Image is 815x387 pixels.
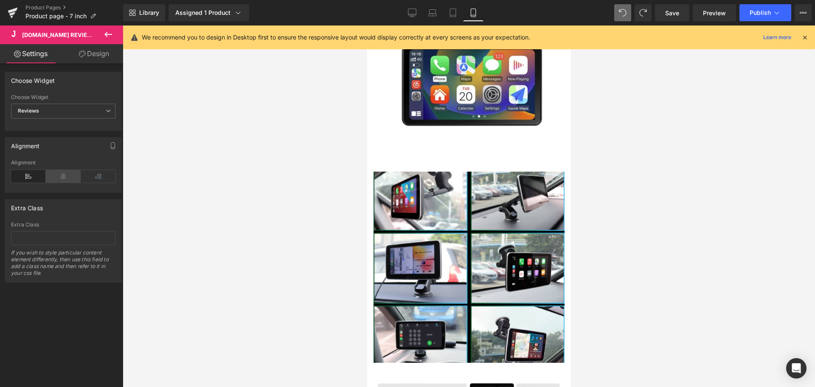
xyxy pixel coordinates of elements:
[703,8,726,17] span: Preview
[25,4,123,11] a: Product Pages
[750,9,771,16] span: Publish
[11,160,115,166] div: Alignment
[614,4,631,21] button: Undo
[22,31,96,38] span: [DOMAIN_NAME] Reviews
[760,32,795,42] a: Learn more
[11,138,40,150] div: Alignment
[11,94,115,100] div: Choose Widget
[11,249,115,282] div: If you wish to style particular content element differently, then use this field to add a class n...
[443,4,463,21] a: Tablet
[139,9,159,17] span: Library
[786,358,807,379] div: Open Intercom Messenger
[795,4,812,21] button: More
[11,222,115,228] div: Extra Class
[18,107,39,114] b: Reviews
[123,4,165,21] a: New Library
[463,4,483,21] a: Mobile
[422,4,443,21] a: Laptop
[402,4,422,21] a: Desktop
[11,72,55,84] div: Choose Widget
[11,200,43,212] div: Extra Class
[175,8,242,17] div: Assigned 1 Product
[739,4,791,21] button: Publish
[25,13,87,20] span: Product page - 7 inch
[693,4,736,21] a: Preview
[665,8,679,17] span: Save
[63,44,125,63] a: Design
[635,4,652,21] button: Redo
[142,33,530,42] p: We recommend you to design in Desktop first to ensure the responsive layout would display correct...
